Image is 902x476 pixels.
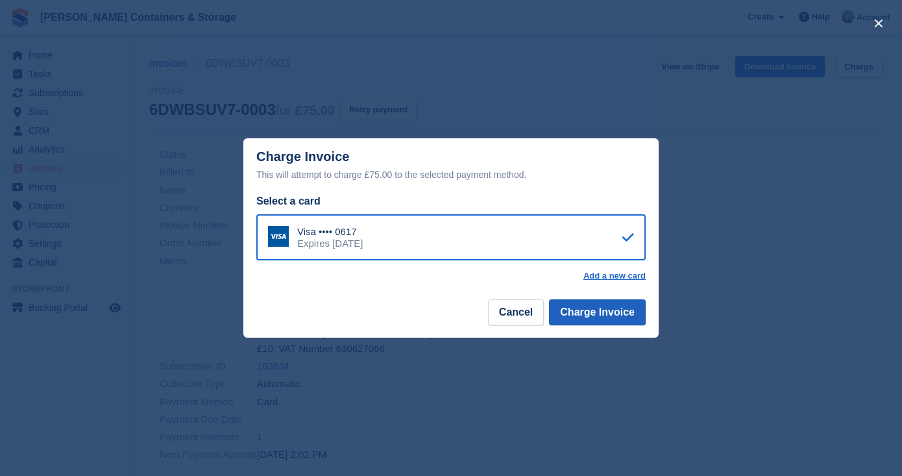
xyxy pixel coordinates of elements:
[256,149,646,182] div: Charge Invoice
[488,299,544,325] button: Cancel
[297,238,363,249] div: Expires [DATE]
[297,226,363,238] div: Visa •••• 0617
[256,167,646,182] div: This will attempt to charge £75.00 to the selected payment method.
[549,299,646,325] button: Charge Invoice
[868,13,889,34] button: close
[268,226,289,247] img: Visa Logo
[583,271,646,281] a: Add a new card
[256,194,646,209] div: Select a card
